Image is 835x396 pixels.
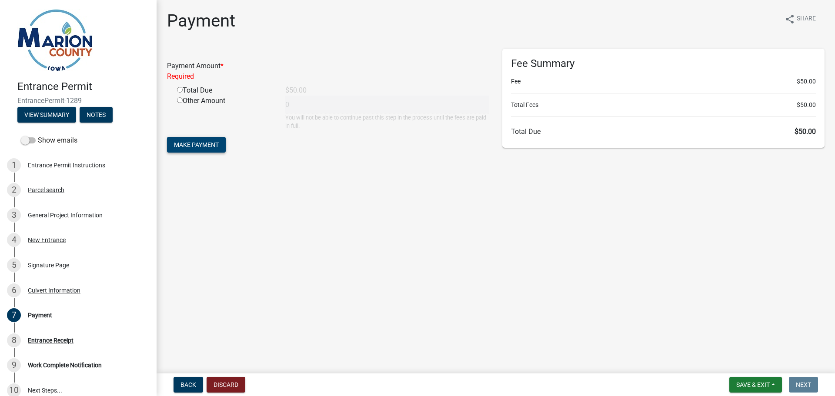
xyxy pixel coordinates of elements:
[795,127,816,136] span: $50.00
[21,135,77,146] label: Show emails
[511,127,816,136] h6: Total Due
[174,377,203,393] button: Back
[28,287,80,293] div: Culvert Information
[28,312,52,318] div: Payment
[7,158,21,172] div: 1
[7,208,21,222] div: 3
[167,137,226,153] button: Make Payment
[511,57,816,70] h6: Fee Summary
[17,9,93,71] img: Marion County, Iowa
[28,337,73,343] div: Entrance Receipt
[170,96,279,130] div: Other Amount
[511,100,816,110] li: Total Fees
[785,14,795,24] i: share
[7,258,21,272] div: 5
[7,283,21,297] div: 6
[180,381,196,388] span: Back
[778,10,823,27] button: shareShare
[28,237,66,243] div: New Entrance
[736,381,770,388] span: Save & Exit
[174,141,219,148] span: Make Payment
[7,333,21,347] div: 8
[28,262,69,268] div: Signature Page
[7,233,21,247] div: 4
[17,80,150,93] h4: Entrance Permit
[167,71,489,82] div: Required
[797,77,816,86] span: $50.00
[729,377,782,393] button: Save & Exit
[80,112,113,119] wm-modal-confirm: Notes
[797,14,816,24] span: Share
[17,97,139,105] span: EntrancePermit-1289
[170,85,279,96] div: Total Due
[796,381,811,388] span: Next
[17,112,76,119] wm-modal-confirm: Summary
[160,61,496,82] div: Payment Amount
[511,77,816,86] li: Fee
[7,358,21,372] div: 9
[789,377,818,393] button: Next
[28,187,64,193] div: Parcel search
[207,377,245,393] button: Discard
[797,100,816,110] span: $50.00
[7,183,21,197] div: 2
[28,362,102,368] div: Work Complete Notification
[28,162,105,168] div: Entrance Permit Instructions
[167,10,235,31] h1: Payment
[80,107,113,123] button: Notes
[28,212,103,218] div: General Project Information
[7,308,21,322] div: 7
[17,107,76,123] button: View Summary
